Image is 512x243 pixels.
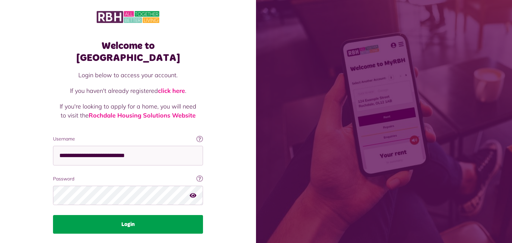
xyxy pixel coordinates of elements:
[89,112,196,119] a: Rochdale Housing Solutions Website
[53,175,203,182] label: Password
[53,135,203,142] label: Username
[97,10,159,24] img: MyRBH
[60,86,196,95] p: If you haven't already registered .
[158,87,185,95] a: click here
[60,102,196,120] p: If you're looking to apply for a home, you will need to visit the
[53,215,203,234] button: Login
[60,71,196,80] p: Login below to access your account.
[53,40,203,64] h1: Welcome to [GEOGRAPHIC_DATA]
